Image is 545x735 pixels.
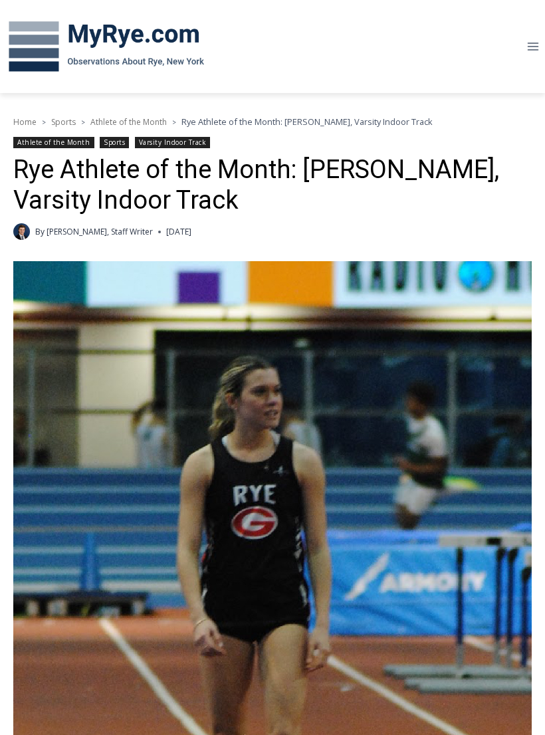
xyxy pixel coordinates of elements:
[13,115,532,128] nav: Breadcrumbs
[13,155,532,215] h1: Rye Athlete of the Month: [PERSON_NAME], Varsity Indoor Track
[181,116,433,128] span: Rye Athlete of the Month: [PERSON_NAME], Varsity Indoor Track
[51,116,76,128] a: Sports
[172,118,176,127] span: >
[13,116,37,128] a: Home
[35,225,45,238] span: By
[13,137,94,148] a: Athlete of the Month
[100,137,129,148] a: Sports
[90,116,167,128] a: Athlete of the Month
[135,137,211,148] a: Varsity Indoor Track
[13,223,30,240] a: Author image
[520,36,545,56] button: Open menu
[81,118,85,127] span: >
[42,118,46,127] span: >
[166,225,191,238] time: [DATE]
[47,226,153,237] a: [PERSON_NAME], Staff Writer
[13,223,30,240] img: Charlie Morris headshot PROFESSIONAL HEADSHOT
